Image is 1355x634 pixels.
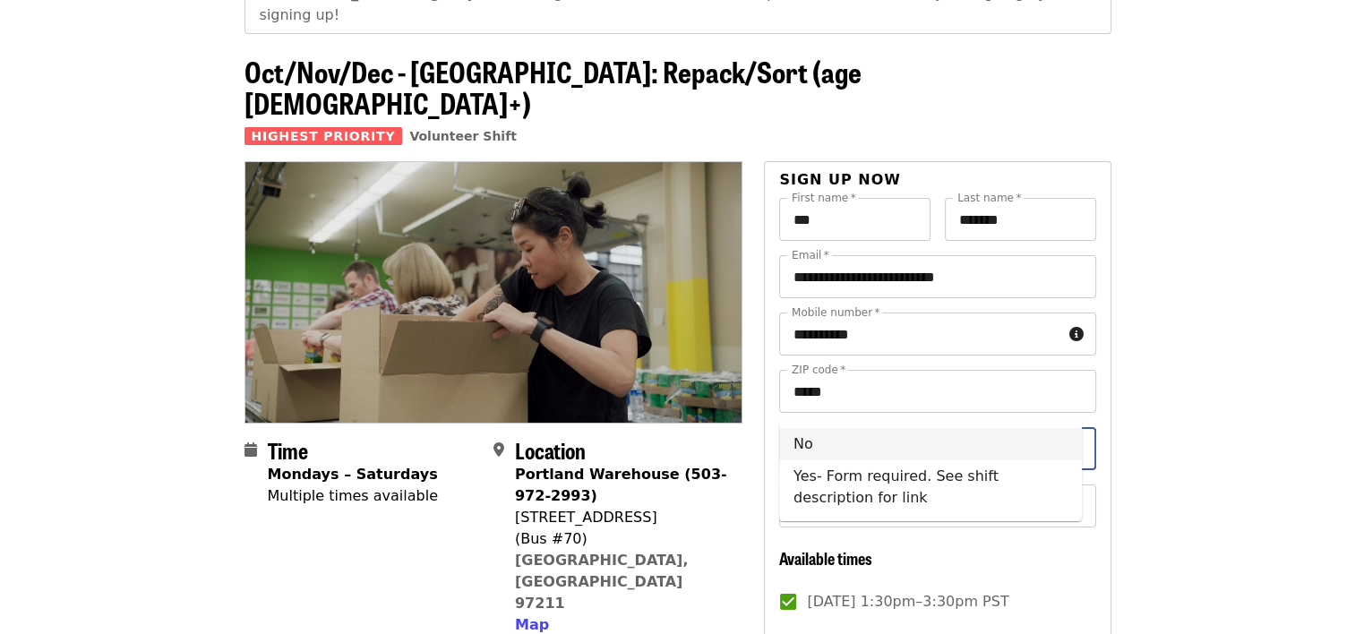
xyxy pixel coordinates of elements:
[792,307,879,318] label: Mobile number
[515,434,586,466] span: Location
[515,552,689,612] a: [GEOGRAPHIC_DATA], [GEOGRAPHIC_DATA] 97211
[409,129,517,143] a: Volunteer Shift
[268,485,438,507] div: Multiple times available
[515,466,727,504] strong: Portland Warehouse (503-972-2993)
[779,198,930,241] input: First name
[268,434,308,466] span: Time
[245,162,742,422] img: Oct/Nov/Dec - Portland: Repack/Sort (age 8+) organized by Oregon Food Bank
[268,466,438,483] strong: Mondays – Saturdays
[779,428,1082,460] li: No
[792,250,829,261] label: Email
[779,370,1095,413] input: ZIP code
[779,460,1082,514] li: Yes- Form required. See shift description for link
[244,50,862,124] span: Oct/Nov/Dec - [GEOGRAPHIC_DATA]: Repack/Sort (age [DEMOGRAPHIC_DATA]+)
[779,546,872,570] span: Available times
[1065,436,1090,461] button: Close
[945,198,1096,241] input: Last name
[792,193,856,203] label: First name
[807,591,1008,613] span: [DATE] 1:30pm–3:30pm PST
[779,313,1061,356] input: Mobile number
[779,255,1095,298] input: Email
[515,507,728,528] div: [STREET_ADDRESS]
[792,364,845,375] label: ZIP code
[244,441,257,458] i: calendar icon
[1069,326,1084,343] i: circle-info icon
[244,127,403,145] span: Highest Priority
[779,171,901,188] span: Sign up now
[493,441,504,458] i: map-marker-alt icon
[515,528,728,550] div: (Bus #70)
[957,193,1021,203] label: Last name
[515,616,549,633] span: Map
